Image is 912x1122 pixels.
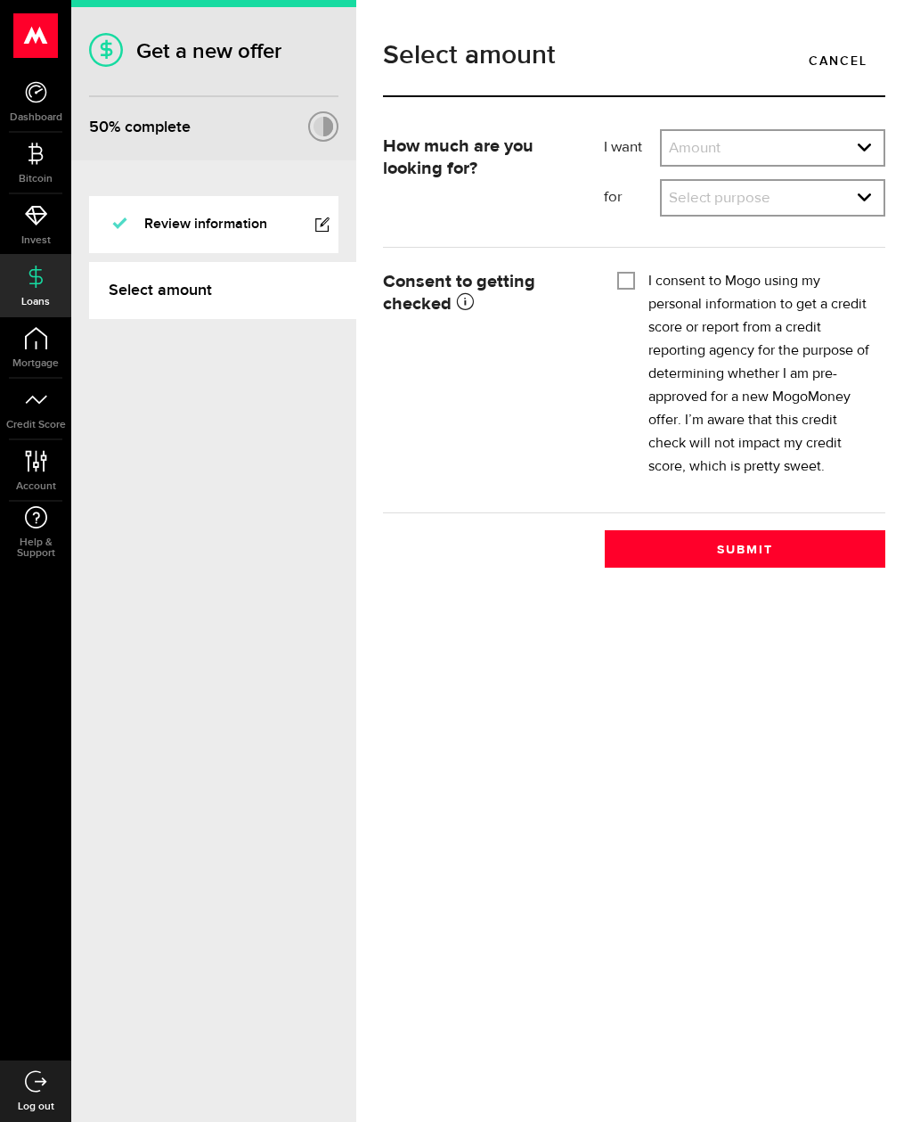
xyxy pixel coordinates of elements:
[648,270,872,479] label: I consent to Mogo using my personal information to get a credit score or report from a credit rep...
[89,196,338,253] a: Review information
[383,137,533,177] strong: How much are you looking for?
[89,111,191,143] div: % complete
[605,530,885,568] button: Submit
[14,7,68,61] button: Open LiveChat chat widget
[617,270,635,288] input: I consent to Mogo using my personal information to get a credit score or report from a credit rep...
[604,137,660,159] label: I want
[383,273,535,313] strong: Consent to getting checked
[89,118,109,136] span: 50
[89,262,356,319] a: Select amount
[383,42,885,69] h1: Select amount
[89,38,338,64] h1: Get a new offer
[604,187,660,209] label: for
[791,42,885,79] a: Cancel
